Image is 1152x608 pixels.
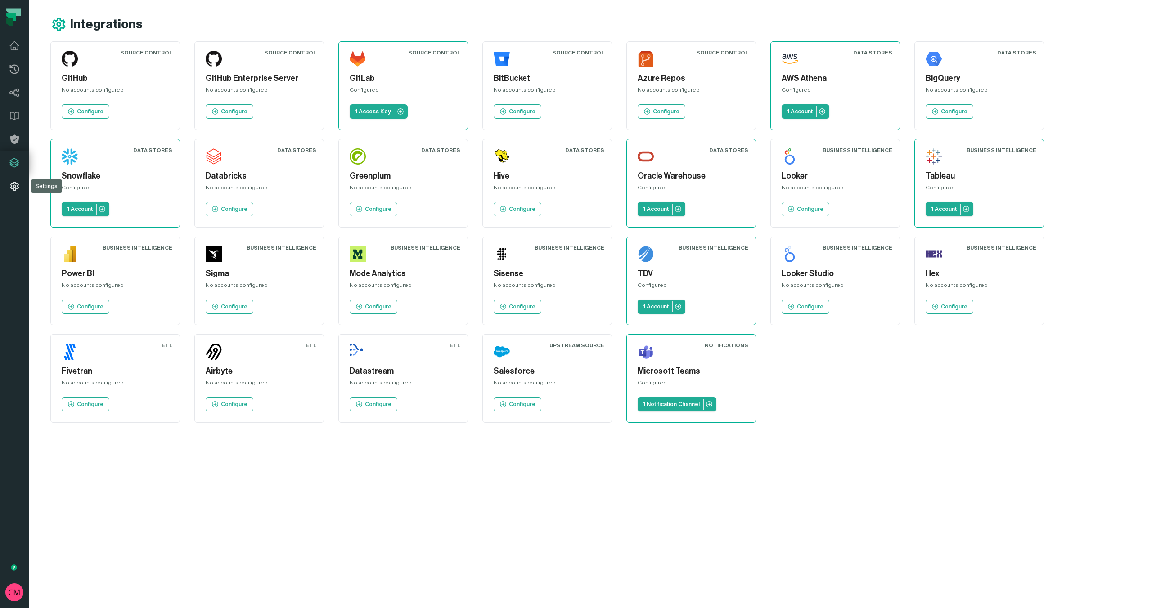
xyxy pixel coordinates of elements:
[350,170,457,182] h5: Greenplum
[926,184,1033,195] div: Configured
[926,148,942,165] img: Tableau
[679,244,748,251] div: Business Intelligence
[62,104,109,119] a: Configure
[853,49,892,56] div: Data Stores
[509,108,535,115] p: Configure
[549,342,604,349] div: Upstream Source
[797,303,823,310] p: Configure
[350,397,397,411] a: Configure
[221,206,247,213] p: Configure
[206,86,313,97] div: No accounts configured
[782,104,829,119] a: 1 Account
[509,206,535,213] p: Configure
[653,108,679,115] p: Configure
[206,202,253,216] a: Configure
[62,379,169,390] div: No accounts configured
[823,147,892,154] div: Business Intelligence
[350,202,397,216] a: Configure
[638,246,654,262] img: TDV
[103,244,172,251] div: Business Intelligence
[355,108,391,115] p: 1 Access Key
[350,72,457,85] h5: GitLab
[638,51,654,67] img: Azure Repos
[221,303,247,310] p: Configure
[206,365,313,377] h5: Airbyte
[77,401,103,408] p: Configure
[638,379,745,390] div: Configured
[926,86,1033,97] div: No accounts configured
[535,244,604,251] div: Business Intelligence
[408,49,460,56] div: Source Control
[926,246,942,262] img: Hex
[67,206,93,213] p: 1 Account
[350,148,366,165] img: Greenplum
[926,72,1033,85] h5: BigQuery
[782,148,798,165] img: Looker
[494,202,541,216] a: Configure
[494,344,510,360] img: Salesforce
[797,206,823,213] p: Configure
[926,202,973,216] a: 1 Account
[62,148,78,165] img: Snowflake
[206,148,222,165] img: Databricks
[450,342,460,349] div: ETL
[31,179,62,193] div: Settings
[62,397,109,411] a: Configure
[696,49,748,56] div: Source Control
[206,184,313,195] div: No accounts configured
[62,246,78,262] img: Power BI
[823,244,892,251] div: Business Intelligence
[638,72,745,85] h5: Azure Repos
[926,268,1033,280] h5: Hex
[206,300,253,314] a: Configure
[926,51,942,67] img: BigQuery
[782,72,889,85] h5: AWS Athena
[62,184,169,195] div: Configured
[350,246,366,262] img: Mode Analytics
[638,282,745,292] div: Configured
[494,170,601,182] h5: Hive
[206,170,313,182] h5: Databricks
[62,344,78,360] img: Fivetran
[206,72,313,85] h5: GitHub Enterprise Server
[926,170,1033,182] h5: Tableau
[77,108,103,115] p: Configure
[221,108,247,115] p: Configure
[787,108,813,115] p: 1 Account
[221,401,247,408] p: Configure
[926,282,1033,292] div: No accounts configured
[62,365,169,377] h5: Fivetran
[247,244,316,251] div: Business Intelligence
[926,300,973,314] a: Configure
[70,17,143,32] h1: Integrations
[782,246,798,262] img: Looker Studio
[494,184,601,195] div: No accounts configured
[350,86,457,97] div: Configured
[62,282,169,292] div: No accounts configured
[638,170,745,182] h5: Oracle Warehouse
[494,104,541,119] a: Configure
[638,184,745,195] div: Configured
[350,379,457,390] div: No accounts configured
[494,379,601,390] div: No accounts configured
[5,583,23,601] img: avatar of Collin Marsden
[350,365,457,377] h5: Datastream
[365,206,391,213] p: Configure
[494,86,601,97] div: No accounts configured
[494,268,601,280] h5: Sisense
[62,300,109,314] a: Configure
[206,379,313,390] div: No accounts configured
[782,202,829,216] a: Configure
[638,104,685,119] a: Configure
[709,147,748,154] div: Data Stores
[782,282,889,292] div: No accounts configured
[494,246,510,262] img: Sisense
[350,282,457,292] div: No accounts configured
[350,104,408,119] a: 1 Access Key
[494,300,541,314] a: Configure
[638,86,745,97] div: No accounts configured
[931,206,957,213] p: 1 Account
[638,202,685,216] a: 1 Account
[264,49,316,56] div: Source Control
[638,300,685,314] a: 1 Account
